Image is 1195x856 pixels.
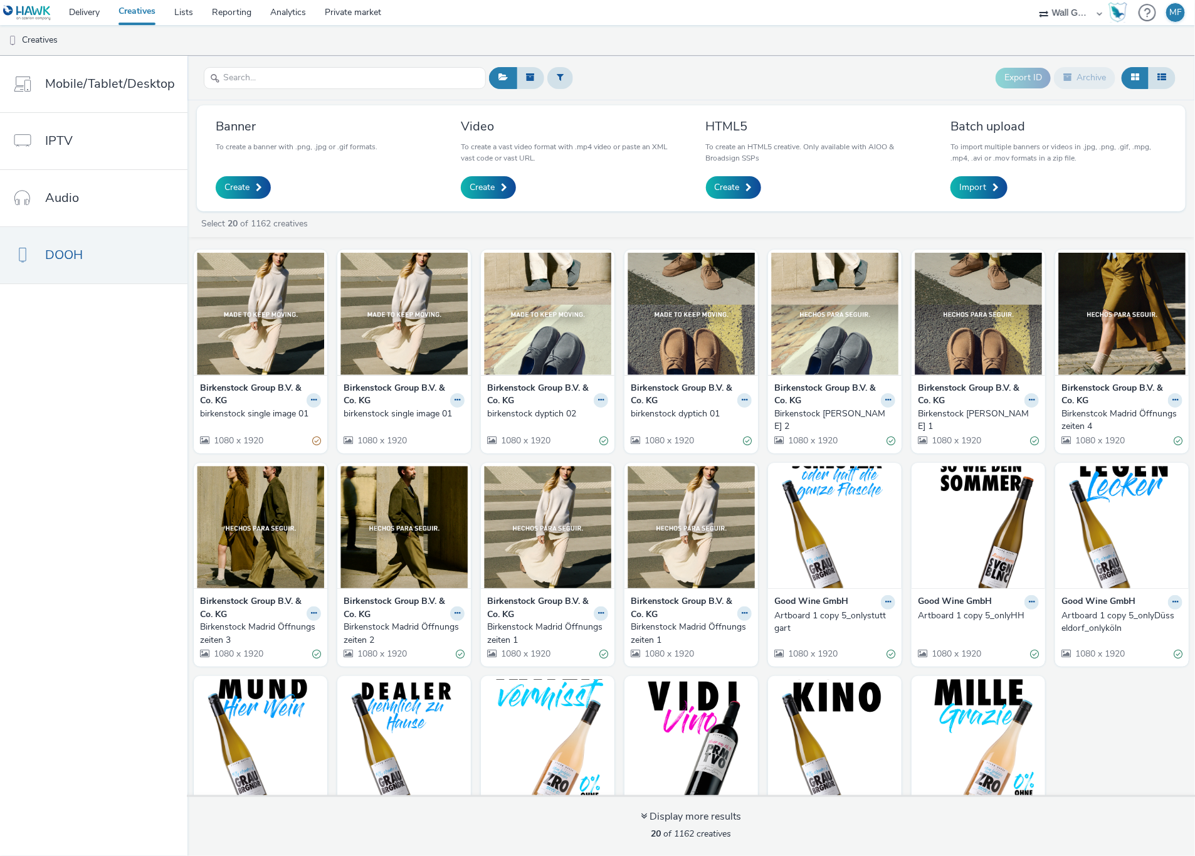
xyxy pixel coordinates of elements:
[500,648,550,660] span: 1080 x 1920
[774,595,848,610] strong: Good Wine GmbH
[706,118,922,135] h3: HTML5
[1074,648,1125,660] span: 1080 x 1920
[356,435,407,446] span: 1080 x 1920
[228,218,238,230] strong: 20
[915,466,1042,588] img: Artboard 1 copy 5_onlyHH visual
[930,648,981,660] span: 1080 x 1920
[959,181,986,194] span: Import
[356,648,407,660] span: 1080 x 1920
[340,679,468,801] img: Artboard 1 copy 5_onlyBerlin visual
[631,621,747,647] div: Birkenstock Madrid Öffnungszeiten 1
[771,253,898,375] img: Birkenstock Madrid Dipty 2 visual
[1169,3,1182,22] div: MF
[340,466,468,588] img: Birkenstock Madrid Öffnungszeiten 2 visual
[918,610,1034,622] div: Artboard 1 copy 5_onlyHH
[197,679,324,801] img: Artboard 1 copy 5_onlyDortmund visual
[1074,435,1125,446] span: 1080 x 1920
[631,408,747,420] div: birkenstock dyptich 01
[3,5,51,21] img: undefined Logo
[1030,648,1039,661] div: Valid
[487,382,591,408] strong: Birkenstock Group B.V. & Co. KG
[915,679,1042,801] img: Artboard 1 copy visual
[200,408,321,420] a: birkenstock single image 01
[950,141,1167,164] p: To import multiple banners or videos in .jpg, .png, .gif, .mpg, .mp4, .avi or .mov formats in a z...
[1174,434,1182,447] div: Valid
[456,648,465,661] div: Valid
[774,610,890,635] div: Artboard 1 copy 5_onlystuttgart
[1058,253,1186,375] img: Birkenstcok Madrid Öffnungszeiten 4 visual
[340,253,468,375] img: birkenstock single image 01 visual
[599,434,608,447] div: Valid
[887,434,895,447] div: Valid
[500,435,550,446] span: 1080 x 1920
[1030,434,1039,447] div: Valid
[213,435,263,446] span: 1080 x 1920
[1061,408,1182,433] a: Birkenstcok Madrid Öffnungszeiten 4
[628,466,755,588] img: Birkenstock Madrid Öffnungszeiten 1 visual
[631,595,734,621] strong: Birkenstock Group B.V. & Co. KG
[45,132,73,150] span: IPTV
[312,648,321,661] div: Valid
[487,408,608,420] a: birkenstock dyptich 02
[461,141,677,164] p: To create a vast video format with .mp4 video or paste an XML vast code or vast URL.
[312,434,321,447] div: Partially valid
[484,466,611,588] img: Birkenstock Madrid Öffnungszeiten 1 visual
[470,181,495,194] span: Create
[950,176,1008,199] a: Import
[643,648,694,660] span: 1080 x 1920
[1122,67,1149,88] button: Grid
[1174,648,1182,661] div: Valid
[628,253,755,375] img: birkenstock dyptich 01 visual
[599,648,608,661] div: Valid
[487,621,608,647] a: Birkenstock Madrid Öffnungszeiten 1
[461,118,677,135] h3: Video
[918,610,1039,622] a: Artboard 1 copy 5_onlyHH
[344,408,465,420] a: birkenstock single image 01
[641,810,742,824] div: Display more results
[200,595,303,621] strong: Birkenstock Group B.V. & Co. KG
[484,253,611,375] img: birkenstock dyptich 02 visual
[204,67,486,89] input: Search...
[651,828,732,840] span: of 1162 creatives
[344,621,460,647] div: Birkenstock Madrid Öffnungszeiten 2
[706,141,922,164] p: To create an HTML5 creative. Only available with AIOO & Broadsign SSPs
[216,118,377,135] h3: Banner
[918,595,992,610] strong: Good Wine GmbH
[344,595,447,621] strong: Birkenstock Group B.V. & Co. KG
[774,408,890,433] div: Birkenstock [PERSON_NAME] 2
[344,621,465,647] a: Birkenstock Madrid Öffnungszeiten 2
[918,408,1039,433] a: Birkenstock [PERSON_NAME] 1
[344,382,447,408] strong: Birkenstock Group B.V. & Co. KG
[915,253,1042,375] img: Birkenstock Madrid Dipty 1 visual
[461,176,516,199] a: Create
[197,466,324,588] img: Birkenstock Madrid Öffnungszeiten 3 visual
[706,176,761,199] a: Create
[216,176,271,199] a: Create
[200,408,316,420] div: birkenstock single image 01
[1061,595,1135,610] strong: Good Wine GmbH
[631,408,752,420] a: birkenstock dyptich 01
[996,68,1051,88] button: Export ID
[771,466,898,588] img: Artboard 1 copy 5_onlystuttgart visual
[45,75,175,93] span: Mobile/Tablet/Desktop
[743,434,752,447] div: Valid
[774,610,895,635] a: Artboard 1 copy 5_onlystuttgart
[1061,610,1182,635] a: Artboard 1 copy 5_onlyDüsseldorf_onlyköln
[1054,67,1115,88] button: Archive
[631,621,752,647] a: Birkenstock Madrid Öffnungszeiten 1
[200,621,316,647] div: Birkenstock Madrid Öffnungszeiten 3
[1108,3,1127,23] img: Hawk Academy
[774,382,878,408] strong: Birkenstock Group B.V. & Co. KG
[887,648,895,661] div: Valid
[45,189,79,207] span: Audio
[631,382,734,408] strong: Birkenstock Group B.V. & Co. KG
[487,621,603,647] div: Birkenstock Madrid Öffnungszeiten 1
[487,595,591,621] strong: Birkenstock Group B.V. & Co. KG
[787,648,838,660] span: 1080 x 1920
[918,408,1034,433] div: Birkenstock [PERSON_NAME] 1
[1148,67,1176,88] button: Table
[1058,466,1186,588] img: Artboard 1 copy 5_onlyDüsseldorf_onlyköln visual
[216,141,377,152] p: To create a banner with .png, .jpg or .gif formats.
[1108,3,1132,23] a: Hawk Academy
[45,246,83,264] span: DOOH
